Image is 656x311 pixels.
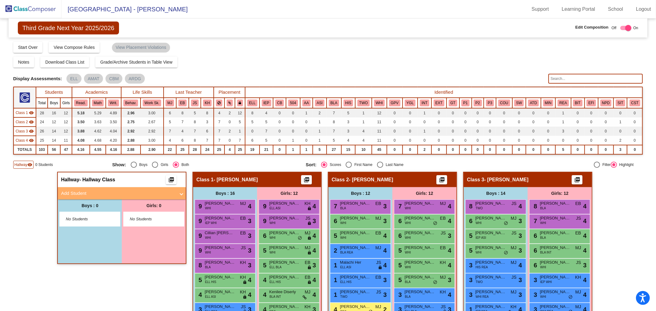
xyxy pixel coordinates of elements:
td: 0 [571,108,585,117]
td: 3 [341,117,355,127]
td: 0 [431,136,447,145]
button: MIN [543,100,554,106]
th: Kaylynn Harrison [201,98,214,108]
td: 0 [627,127,642,136]
td: 12 [60,108,72,117]
th: Boys [48,98,60,108]
td: 0 [598,117,614,127]
td: 12 [372,108,387,117]
td: 0 [585,136,598,145]
th: SIT Process [614,98,627,108]
td: 1 [418,108,431,117]
td: 2 [313,108,327,117]
td: 0 [459,108,472,117]
td: 0 [585,117,598,127]
td: 14 [48,127,60,136]
td: 1 [614,117,627,127]
td: 6 [164,108,176,117]
td: 0 [403,117,418,127]
th: Gifted and Talented [447,98,459,108]
td: 11 [372,117,387,127]
mat-expansion-panel-header: Add Student [58,187,186,199]
td: 0 [447,136,459,145]
button: ATD [528,100,539,106]
td: 11 [372,127,387,136]
td: 7 [214,136,225,145]
td: 5 [164,117,176,127]
th: TWO OR MORE [355,98,372,108]
td: 0 [447,108,459,117]
button: NPD [600,100,612,106]
td: 8 [176,108,189,117]
td: 0 [526,108,541,117]
td: 0 [627,136,642,145]
th: Extrovert [431,98,447,108]
td: Hidden teacher - GEERDES [14,117,36,127]
td: 0 [472,117,484,127]
td: 4.68 [90,136,106,145]
button: ASI [315,100,324,106]
td: 1 [313,136,327,145]
button: WHI [374,100,385,106]
td: 1 [313,117,327,127]
td: 0 [459,127,472,136]
td: 25 [36,136,48,145]
td: 0 [447,117,459,127]
mat-icon: picture_as_pdf [168,177,175,185]
button: HIS [344,100,353,106]
td: 8 [189,117,201,127]
td: 5 [245,117,260,127]
td: 3 [201,117,214,127]
td: 5 [189,108,201,117]
td: 5 [235,117,245,127]
button: SIT [616,100,625,106]
td: 0 [459,136,472,145]
span: Notes [18,60,30,65]
mat-chip: AMAT [84,74,103,84]
td: 0 [571,136,585,145]
th: WHITE [372,98,387,108]
td: 1 [555,108,571,117]
td: 0 [300,136,313,145]
td: 0 [431,117,447,127]
td: 8 [327,117,341,127]
td: 0 [484,108,496,117]
span: Start Over [18,45,38,50]
span: [GEOGRAPHIC_DATA] - [PERSON_NAME] [62,4,188,14]
td: 0 [627,117,642,127]
button: IEP [262,100,271,106]
button: P2 [474,100,482,106]
td: 0 [387,127,403,136]
mat-chip: View Placement Violations [112,43,170,53]
td: 3.88 [72,127,90,136]
th: Math Interventions [541,98,555,108]
td: 26 [36,127,48,136]
td: 7 [201,136,214,145]
th: CST Process [627,98,642,108]
td: 0 [300,127,313,136]
th: 504 Plan [286,98,300,108]
button: COU [498,100,510,106]
mat-chip: CBM [105,74,122,84]
th: Keep with teacher [235,98,245,108]
mat-icon: visibility [29,110,34,115]
mat-icon: picture_as_pdf [303,177,310,185]
td: 0 [403,127,418,136]
td: 5 [260,117,273,127]
button: Math [92,100,104,106]
td: 1 [418,127,431,136]
td: 0 [286,117,300,127]
td: 2.92 [141,127,164,136]
td: 0 [459,117,472,127]
button: Notes [13,57,34,68]
td: 0 [472,136,484,145]
td: 12 [235,108,245,117]
td: 5.29 [90,108,106,117]
button: BIT [573,100,582,106]
td: 2.92 [121,127,141,136]
th: English Language Learner [245,98,260,108]
td: 0 [598,136,614,145]
button: View Compose Rules [49,42,100,53]
button: INT [420,100,429,106]
td: 0 [387,136,403,145]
